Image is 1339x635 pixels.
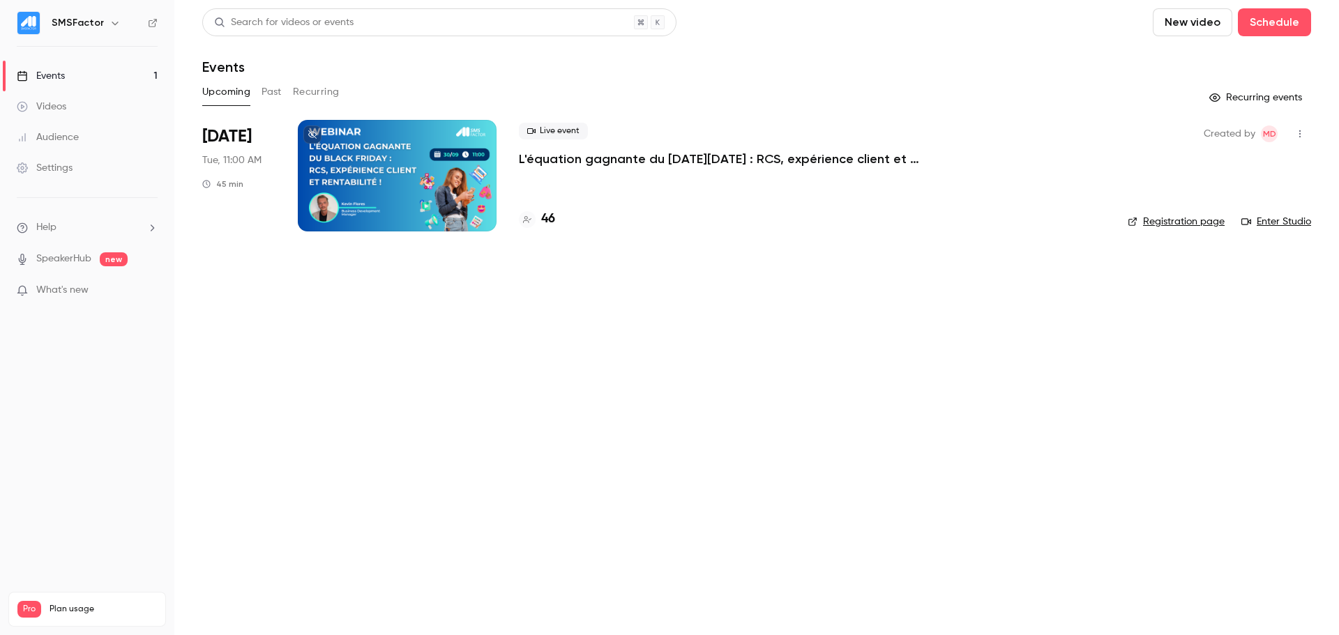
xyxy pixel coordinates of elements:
span: Marie Delamarre [1261,125,1278,142]
button: Recurring events [1203,86,1311,109]
button: Upcoming [202,81,250,103]
span: [DATE] [202,125,252,148]
div: Events [17,69,65,83]
button: Recurring [293,81,340,103]
a: SpeakerHub [36,252,91,266]
span: Created by [1204,125,1255,142]
div: Sep 30 Tue, 11:00 AM (Europe/Paris) [202,120,275,231]
span: Tue, 11:00 AM [202,153,262,167]
a: Registration page [1128,215,1225,229]
h4: 46 [541,210,555,229]
div: Videos [17,100,66,114]
a: Enter Studio [1241,215,1311,229]
h1: Events [202,59,245,75]
button: New video [1153,8,1232,36]
div: Audience [17,130,79,144]
div: 45 min [202,178,243,190]
a: L'équation gagnante du [DATE][DATE] : RCS, expérience client et rentabilité ! [519,151,937,167]
li: help-dropdown-opener [17,220,158,235]
span: Plan usage [50,604,157,615]
a: 46 [519,210,555,229]
div: Search for videos or events [214,15,354,30]
img: SMSFactor [17,12,40,34]
span: Pro [17,601,41,618]
div: Settings [17,161,73,175]
span: new [100,252,128,266]
span: Live event [519,123,588,139]
button: Past [262,81,282,103]
span: MD [1263,125,1276,142]
button: Schedule [1238,8,1311,36]
span: Help [36,220,56,235]
iframe: Noticeable Trigger [141,284,158,297]
h6: SMSFactor [52,16,104,30]
span: What's new [36,283,89,298]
